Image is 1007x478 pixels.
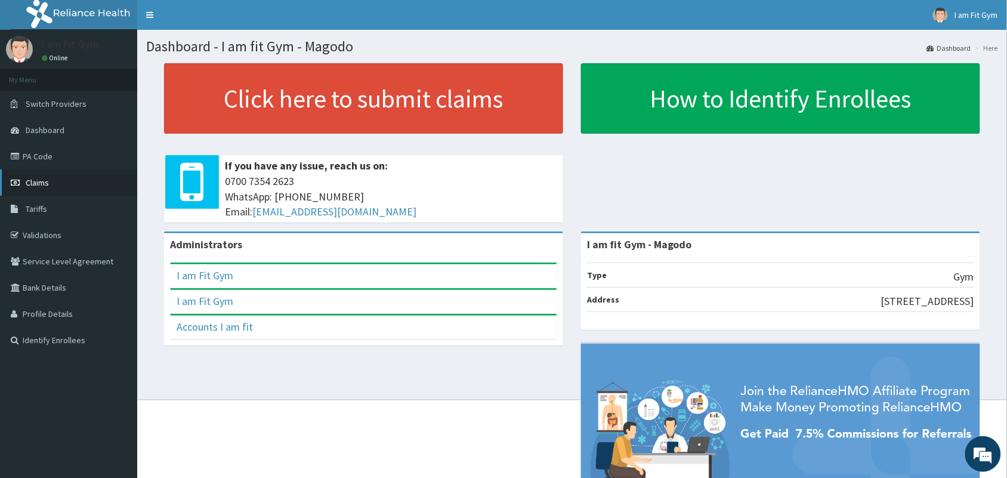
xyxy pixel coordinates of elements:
[955,10,998,20] span: I am Fit Gym
[26,125,64,135] span: Dashboard
[26,177,49,188] span: Claims
[954,269,974,285] p: Gym
[225,174,557,220] span: 0700 7354 2623 WhatsApp: [PHONE_NUMBER] Email:
[927,43,971,53] a: Dashboard
[587,294,619,305] b: Address
[252,205,416,218] a: [EMAIL_ADDRESS][DOMAIN_NAME]
[177,294,233,308] a: I am Fit Gym
[972,43,998,53] li: Here
[177,269,233,282] a: I am Fit Gym
[42,54,70,62] a: Online
[26,98,87,109] span: Switch Providers
[881,294,974,309] p: [STREET_ADDRESS]
[26,203,47,214] span: Tariffs
[42,39,98,50] p: I am Fit Gym
[933,8,948,23] img: User Image
[587,270,607,280] b: Type
[170,238,242,251] b: Administrators
[146,39,998,54] h1: Dashboard - I am fit Gym - Magodo
[587,238,692,251] strong: I am fit Gym - Magodo
[6,36,33,63] img: User Image
[581,63,980,134] a: How to Identify Enrollees
[177,320,253,334] a: Accounts I am fit
[164,63,563,134] a: Click here to submit claims
[225,159,388,172] b: If you have any issue, reach us on:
